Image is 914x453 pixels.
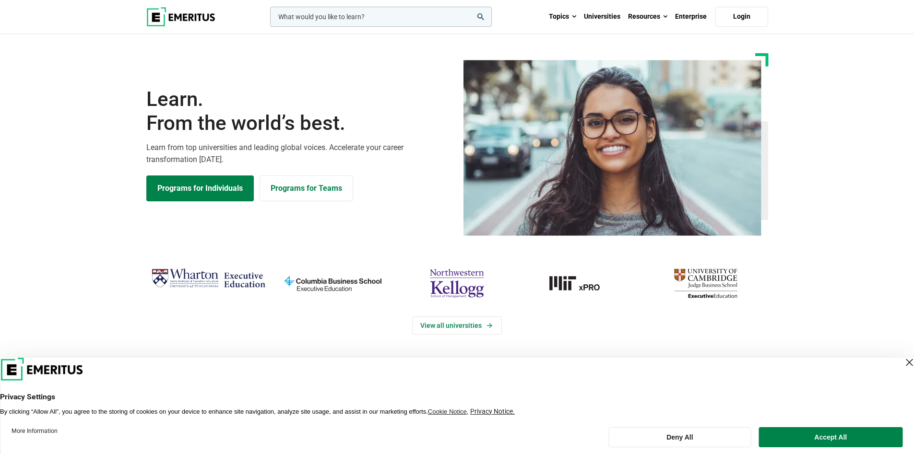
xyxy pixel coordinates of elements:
p: Learn from top universities and leading global voices. Accelerate your career transformation [DATE]. [146,141,451,166]
span: From the world’s best. [146,111,451,135]
img: Wharton Executive Education [151,265,266,293]
img: northwestern-kellogg [400,265,514,302]
input: woocommerce-product-search-field-0 [270,7,492,27]
a: Explore Programs [146,175,254,201]
img: cambridge-judge-business-school [648,265,763,302]
a: MIT-xPRO [524,265,639,302]
h1: Learn. [146,87,451,136]
img: columbia-business-school [275,265,390,302]
img: Learn from the world's best [463,60,761,236]
a: View Universities [412,316,502,335]
img: MIT xPRO [524,265,639,302]
a: Login [715,7,768,27]
a: Explore for Business [260,175,353,201]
